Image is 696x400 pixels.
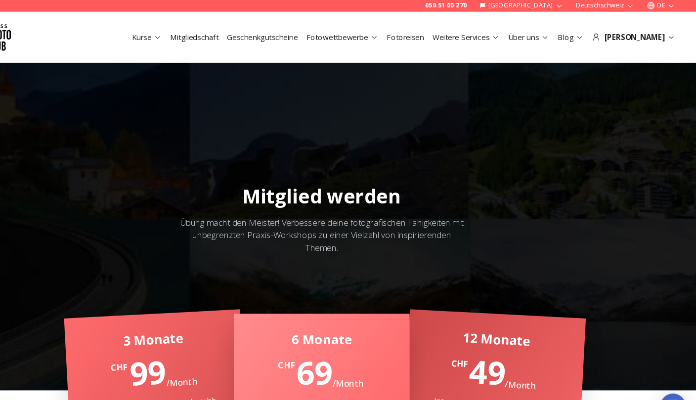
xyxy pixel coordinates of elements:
img: Swiss photo club [20,16,59,55]
button: Kurse [168,29,203,42]
span: CHF [152,336,168,349]
div: Insgesamt 297 CHF , vorausbezahlt [129,367,261,384]
button: Über uns [517,29,563,42]
button: Fotowettbewerbe [330,29,404,42]
button: Weitere Services [447,29,517,42]
a: Kurse [172,31,199,40]
div: Insgesamt 414 CHF , vorausbezahlt [282,371,414,381]
div: [PERSON_NAME] [599,31,676,40]
a: 058 51 00 270 [444,2,483,10]
span: / Month [358,352,387,362]
button: Geschenkgutscheine [256,29,330,42]
button: Blog [563,29,595,42]
span: CHF [307,334,322,346]
span: 99 [169,326,204,368]
a: Fotoreisen [408,31,443,40]
span: CHF [468,332,484,345]
div: 12 Monate [444,305,577,327]
span: / Month [204,350,233,362]
span: 69 [324,326,358,367]
div: Open Intercom Messenger [662,366,686,390]
button: Fotoreisen [404,29,447,42]
a: Über uns [521,31,559,40]
a: Fotowettbewerbe [334,31,400,40]
span: 49 [484,325,520,367]
span: Mitglied werden [275,171,422,196]
div: Insgesamt 588 CHF , vorausbezahlt [441,367,573,384]
button: Mitgliedschaft [203,29,256,42]
a: Blog [567,31,591,40]
a: Geschenkgutscheine [260,31,326,40]
div: Übung macht den Meister! Verbessere deine fotografischen Fähigkeiten mit unbegrenzten Praxis-Work... [214,201,482,237]
span: / Month [518,352,547,364]
div: 3 Monate [125,305,258,327]
a: Weitere Services [451,31,513,40]
div: 6 Monate [282,308,414,324]
a: Mitgliedschaft [207,31,252,40]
